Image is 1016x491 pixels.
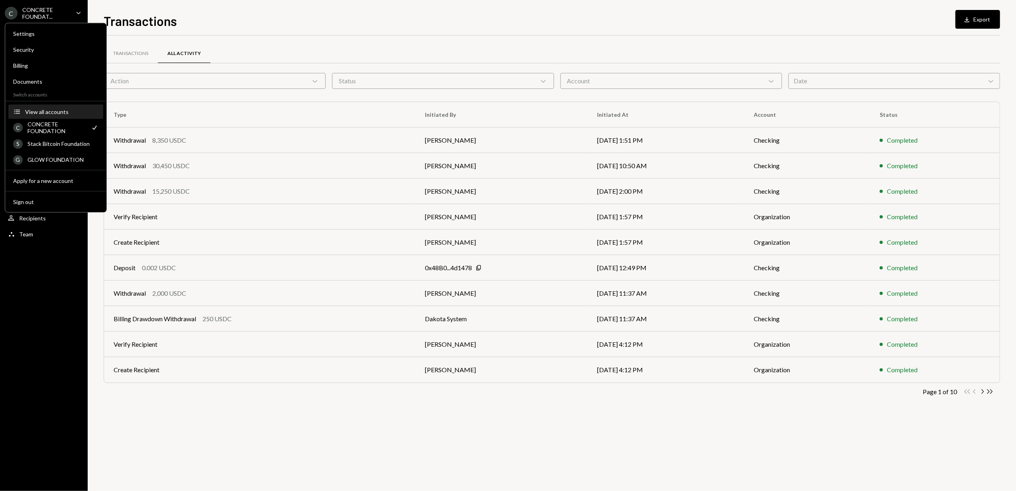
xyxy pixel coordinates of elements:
[887,263,918,273] div: Completed
[588,281,744,306] td: [DATE] 11:37 AM
[887,136,918,145] div: Completed
[104,204,416,230] td: Verify Recipient
[19,215,46,222] div: Recipients
[887,314,918,324] div: Completed
[588,102,744,128] th: Initiated At
[13,46,98,53] div: Security
[19,231,33,238] div: Team
[416,128,588,153] td: [PERSON_NAME]
[13,78,98,85] div: Documents
[923,388,957,395] div: Page 1 of 10
[416,153,588,179] td: [PERSON_NAME]
[113,50,148,57] div: Transactions
[416,179,588,204] td: [PERSON_NAME]
[744,179,870,204] td: Checking
[416,230,588,255] td: [PERSON_NAME]
[5,211,83,225] a: Recipients
[152,161,190,171] div: 30,450 USDC
[104,13,177,29] h1: Transactions
[114,263,136,273] div: Deposit
[332,73,554,89] div: Status
[8,195,103,209] button: Sign out
[104,102,416,128] th: Type
[744,255,870,281] td: Checking
[788,73,1000,89] div: Date
[13,139,23,149] div: S
[13,123,23,132] div: C
[114,314,196,324] div: Billing Drawdown Withdrawal
[887,212,918,222] div: Completed
[744,357,870,383] td: Organization
[887,289,918,298] div: Completed
[588,179,744,204] td: [DATE] 2:00 PM
[28,121,86,134] div: CONCRETE FOUNDATION
[114,289,146,298] div: Withdrawal
[8,42,103,57] a: Security
[887,365,918,375] div: Completed
[202,314,232,324] div: 250 USDC
[955,10,1000,29] button: Export
[8,26,103,41] a: Settings
[8,152,103,167] a: GGLOW FOUNDATION
[588,128,744,153] td: [DATE] 1:51 PM
[560,73,782,89] div: Account
[104,230,416,255] td: Create Recipient
[744,230,870,255] td: Organization
[8,105,103,119] button: View all accounts
[8,174,103,188] button: Apply for a new account
[416,204,588,230] td: [PERSON_NAME]
[416,306,588,332] td: Dakota System
[416,102,588,128] th: Initiated By
[114,136,146,145] div: Withdrawal
[158,43,210,64] a: All Activity
[416,357,588,383] td: [PERSON_NAME]
[744,332,870,357] td: Organization
[142,263,176,273] div: 0.002 USDC
[588,357,744,383] td: [DATE] 4:12 PM
[167,50,201,57] div: All Activity
[588,204,744,230] td: [DATE] 1:57 PM
[5,90,106,98] div: Switch accounts
[416,281,588,306] td: [PERSON_NAME]
[887,340,918,349] div: Completed
[114,161,146,171] div: Withdrawal
[744,102,870,128] th: Account
[744,153,870,179] td: Checking
[152,289,186,298] div: 2,000 USDC
[104,43,158,64] a: Transactions
[416,332,588,357] td: [PERSON_NAME]
[13,155,23,165] div: G
[8,136,103,151] a: SStack Bitcoin Foundation
[870,102,1000,128] th: Status
[13,198,98,205] div: Sign out
[588,255,744,281] td: [DATE] 12:49 PM
[744,204,870,230] td: Organization
[152,187,190,196] div: 15,250 USDC
[152,136,186,145] div: 8,350 USDC
[887,161,918,171] div: Completed
[104,357,416,383] td: Create Recipient
[104,332,416,357] td: Verify Recipient
[28,140,98,147] div: Stack Bitcoin Foundation
[588,306,744,332] td: [DATE] 11:37 AM
[744,281,870,306] td: Checking
[588,153,744,179] td: [DATE] 10:50 AM
[588,230,744,255] td: [DATE] 1:57 PM
[13,30,98,37] div: Settings
[5,7,18,20] div: C
[104,73,326,89] div: Action
[887,238,918,247] div: Completed
[5,227,83,241] a: Team
[22,6,69,20] div: CONCRETE FOUNDAT...
[8,74,103,88] a: Documents
[13,62,98,69] div: Billing
[744,128,870,153] td: Checking
[28,156,98,163] div: GLOW FOUNDATION
[25,108,98,115] div: View all accounts
[588,332,744,357] td: [DATE] 4:12 PM
[8,58,103,73] a: Billing
[114,187,146,196] div: Withdrawal
[425,263,472,273] div: 0x48B0...4d1478
[744,306,870,332] td: Checking
[13,177,98,184] div: Apply for a new account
